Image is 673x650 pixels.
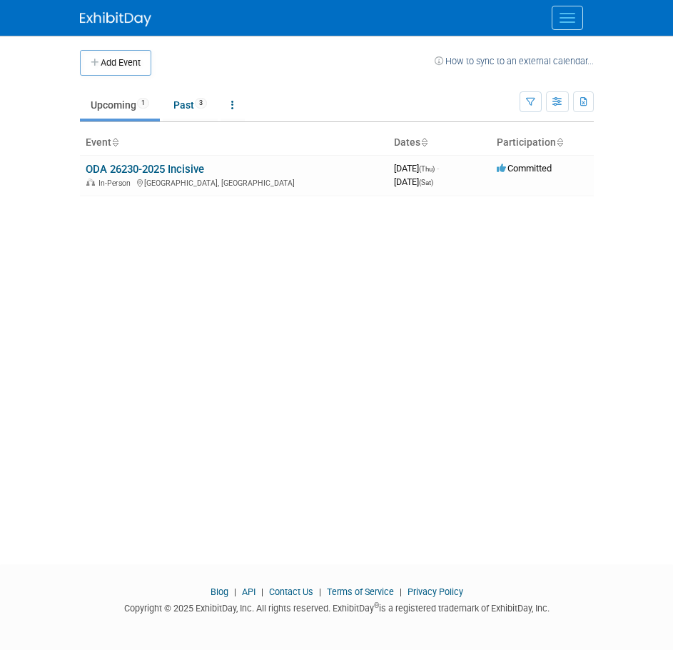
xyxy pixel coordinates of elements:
[408,586,463,597] a: Privacy Policy
[86,179,95,186] img: In-Person Event
[419,179,433,186] span: (Sat)
[242,586,255,597] a: API
[388,131,491,155] th: Dates
[98,179,135,188] span: In-Person
[497,163,552,174] span: Committed
[374,601,379,609] sup: ®
[396,586,405,597] span: |
[269,586,313,597] a: Contact Us
[437,163,439,174] span: -
[419,165,435,173] span: (Thu)
[86,176,383,188] div: [GEOGRAPHIC_DATA], [GEOGRAPHIC_DATA]
[80,91,160,119] a: Upcoming1
[195,98,207,109] span: 3
[80,12,151,26] img: ExhibitDay
[80,50,151,76] button: Add Event
[394,176,433,187] span: [DATE]
[80,599,594,615] div: Copyright © 2025 ExhibitDay, Inc. All rights reserved. ExhibitDay is a registered trademark of Ex...
[137,98,149,109] span: 1
[327,586,394,597] a: Terms of Service
[552,6,583,30] button: Menu
[315,586,325,597] span: |
[111,136,118,148] a: Sort by Event Name
[258,586,267,597] span: |
[420,136,427,148] a: Sort by Start Date
[435,56,594,66] a: How to sync to an external calendar...
[211,586,228,597] a: Blog
[394,163,439,174] span: [DATE]
[80,131,388,155] th: Event
[491,131,594,155] th: Participation
[556,136,563,148] a: Sort by Participation Type
[231,586,240,597] span: |
[163,91,218,119] a: Past3
[86,163,204,176] a: ODA 26230-2025 Incisive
